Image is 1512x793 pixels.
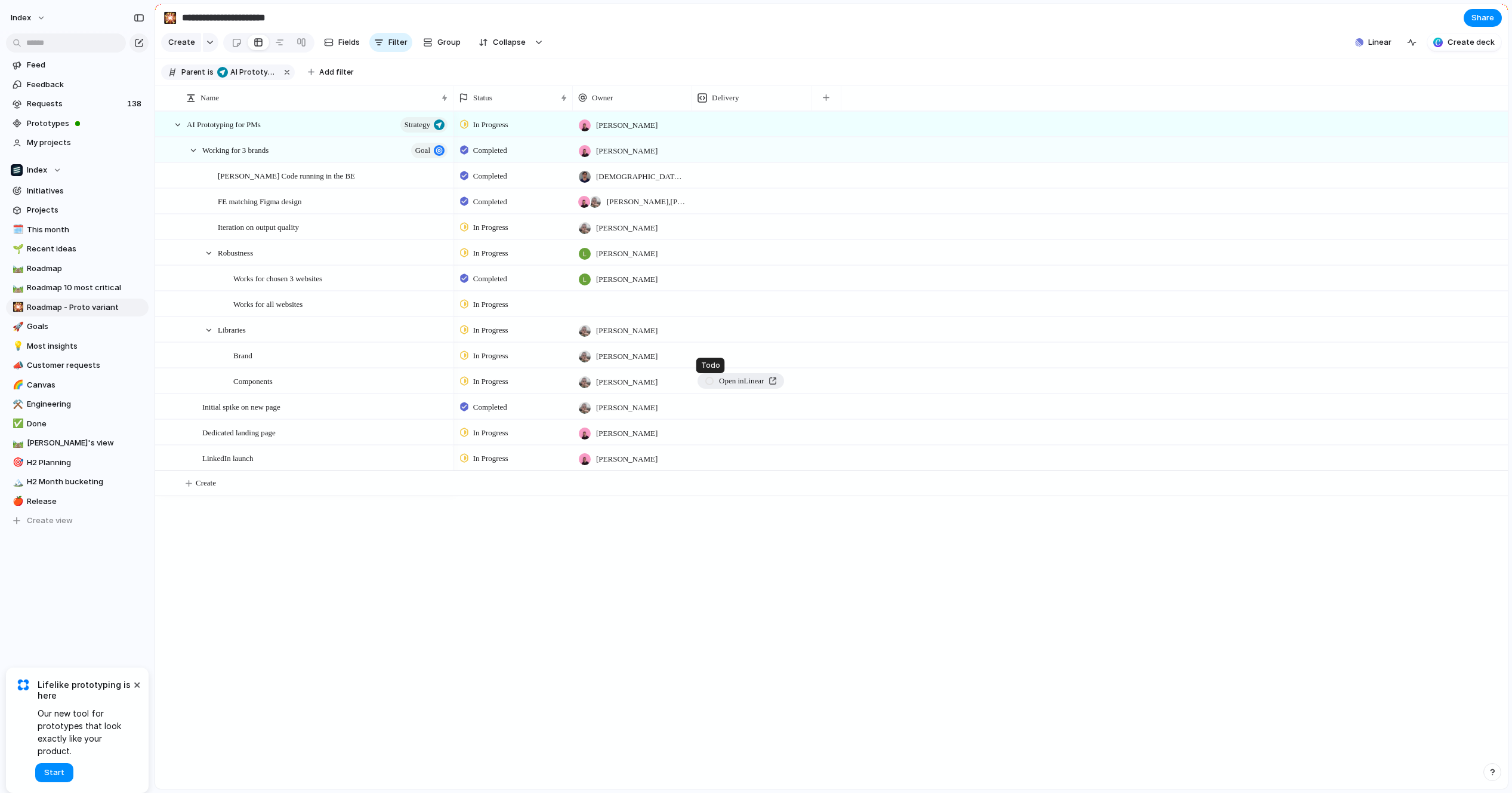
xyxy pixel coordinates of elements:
[493,36,526,48] span: Collapse
[473,376,508,388] span: In Progress
[473,273,507,285] span: Completed
[6,279,149,297] div: 🛤️Roadmap 10 most critical
[13,320,21,334] div: 🚀
[473,170,507,182] span: Completed
[202,425,276,439] span: Dedicated landing page
[38,707,131,757] span: Our new tool for prototypes that look exactly like your product.
[27,263,144,275] span: Roadmap
[27,321,144,333] span: Goals
[27,118,144,130] span: Prototypes
[27,185,144,197] span: Initiatives
[27,437,144,449] span: [PERSON_NAME]'s view
[38,680,131,701] span: Lifelike prototyping is here
[607,196,687,208] span: [PERSON_NAME] , [PERSON_NAME]
[27,79,144,91] span: Feedback
[129,677,144,691] button: Dismiss
[13,398,21,411] div: ⚒️
[6,493,149,511] a: 🍎Release
[596,402,658,414] span: [PERSON_NAME]
[1350,33,1396,51] button: Linear
[13,281,21,295] div: 🛤️
[6,76,149,94] a: Feedback
[233,297,303,311] span: Works for all websites
[473,453,508,465] span: In Progress
[11,12,31,24] span: Index
[405,116,430,133] span: Strategy
[13,378,21,392] div: 🌈
[6,182,149,200] a: Initiatives
[473,350,508,362] span: In Progress
[13,359,21,373] div: 📣
[163,10,177,26] div: 🎇
[719,375,764,387] span: Open in Linear
[6,415,149,433] div: ✅Done
[369,33,412,52] button: Filter
[6,95,149,113] a: Requests138
[301,64,361,81] button: Add filter
[27,340,144,352] span: Most insights
[1368,36,1391,48] span: Linear
[215,66,279,79] button: AI Prototyping for PMs
[11,243,23,255] button: 🌱
[6,201,149,219] a: Projects
[13,242,21,256] div: 🌱
[417,33,467,52] button: Group
[6,376,149,394] a: 🌈Canvas
[6,434,149,452] a: 🛤️[PERSON_NAME]'s view
[437,36,461,48] span: Group
[6,260,149,278] a: 🛤️Roadmap
[596,248,658,260] span: [PERSON_NAME]
[6,337,149,355] div: 💡Most insights
[13,300,21,314] div: 🎇
[218,322,246,336] span: Libraries
[473,299,508,311] span: In Progress
[230,67,277,78] span: AI Prototyping for PMs
[13,339,21,353] div: 💡
[596,428,658,439] span: [PERSON_NAME]
[596,222,658,234] span: [PERSON_NAME]
[35,763,73,782] button: Start
[6,318,149,336] div: 🚀Goals
[11,359,23,371] button: 📣
[208,67,214,78] span: is
[233,348,252,362] span: Brand
[13,437,21,450] div: 🛤️
[202,143,269,156] span: Working for 3 brands
[127,98,144,110] span: 138
[27,496,144,508] span: Release
[168,36,195,48] span: Create
[696,358,725,373] div: Todo
[319,67,354,78] span: Add filter
[6,356,149,374] a: 📣Customer requests
[6,240,149,258] div: 🌱Recent ideas
[161,8,180,27] button: 🎇
[11,224,23,236] button: 🗓️
[218,245,253,259] span: Robustness
[592,92,613,104] span: Owner
[6,473,149,491] a: 🏔️H2 Month bucketing
[44,767,64,779] span: Start
[27,476,144,488] span: H2 Month bucketing
[200,92,219,104] span: Name
[596,119,658,131] span: [PERSON_NAME]
[11,340,23,352] button: 💡
[13,262,21,275] div: 🛤️
[596,273,658,285] span: [PERSON_NAME]
[6,395,149,413] a: ⚒️Engineering
[596,325,658,337] span: [PERSON_NAME]
[473,324,508,336] span: In Progress
[218,220,299,233] span: Iteration on output quality
[27,457,144,469] span: H2 Planning
[11,457,23,469] button: 🎯
[27,359,144,371] span: Customer requests
[6,221,149,239] div: 🗓️This month
[11,418,23,430] button: ✅
[27,137,144,149] span: My projects
[13,475,21,489] div: 🏔️
[1448,36,1495,48] span: Create deck
[11,379,23,391] button: 🌈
